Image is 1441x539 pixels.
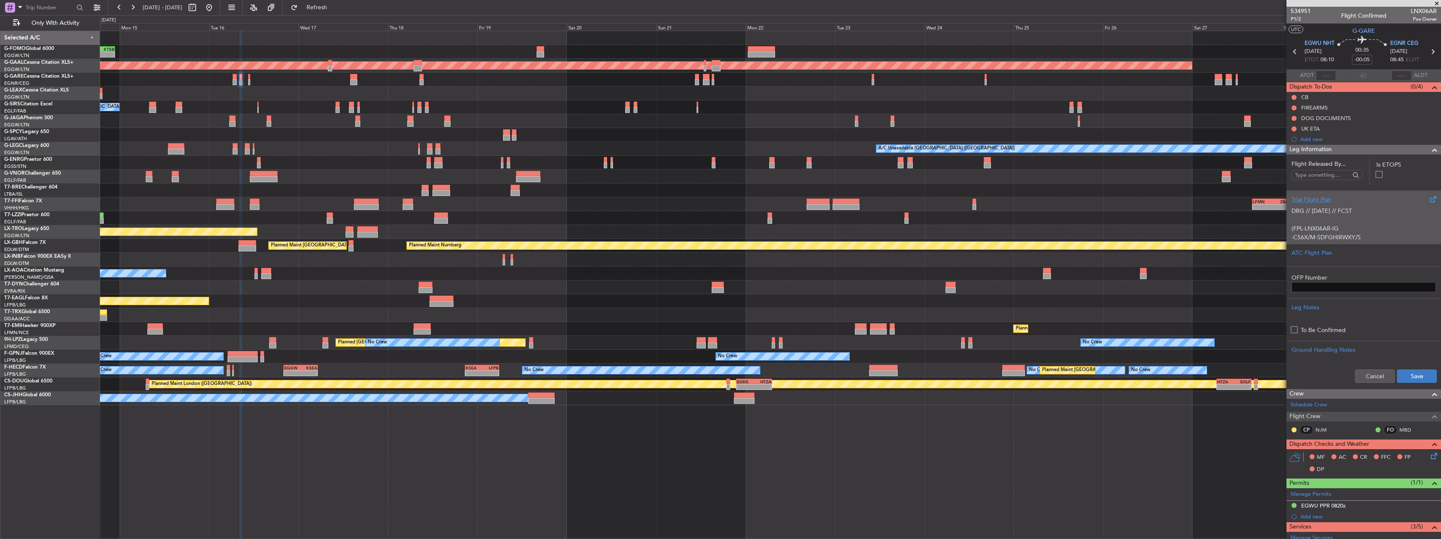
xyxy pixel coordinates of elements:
[4,233,29,239] a: EGGW/LTN
[4,254,21,259] span: LX-INB
[4,246,29,253] a: EDLW/DTM
[271,239,403,252] div: Planned Maint [GEOGRAPHIC_DATA] ([GEOGRAPHIC_DATA])
[925,23,1014,31] div: Wed 24
[1352,26,1375,35] span: G-GARE
[1305,39,1334,48] span: EGWU NHT
[1376,160,1436,169] label: Is ETOPS
[1292,345,1436,354] div: Ground Handling Notes
[1016,322,1096,335] div: Planned Maint [GEOGRAPHIC_DATA]
[92,364,112,377] div: No Crew
[4,365,23,370] span: F-HECD
[4,199,42,204] a: T7-FFIFalcon 7X
[4,80,29,86] a: EGNR/CEG
[1253,199,1272,204] div: LFMN
[4,296,48,301] a: T7-EAGLFalcon 8X
[737,379,754,384] div: EGKK
[1397,369,1437,383] button: Save
[4,46,26,51] span: G-FOMO
[4,365,46,370] a: F-HECDFalcon 7X
[1411,522,1423,531] span: (3/5)
[4,102,20,107] span: G-SIRS
[1305,56,1318,64] span: ETOT
[4,74,24,79] span: G-GARE
[4,323,21,328] span: T7-EMI
[4,185,58,190] a: T7-BREChallenger 604
[1272,199,1291,204] div: ZBAA
[878,142,1015,155] div: A/C Unavailable [GEOGRAPHIC_DATA] ([GEOGRAPHIC_DATA])
[1301,326,1346,335] label: To Be Confirmed
[835,23,925,31] div: Tue 23
[4,88,69,93] a: G-LEAXCessna Citation XLS
[1289,412,1320,421] span: Flight Crew
[4,177,26,183] a: EGLF/FAB
[466,371,482,376] div: -
[4,392,22,398] span: CS-JHH
[1289,479,1309,488] span: Permits
[718,350,737,363] div: No Crew
[1317,466,1324,474] span: DP
[4,185,21,190] span: T7-BRE
[746,23,835,31] div: Mon 22
[4,94,29,100] a: EGGW/LTN
[1355,369,1395,383] button: Cancel
[1381,453,1391,462] span: FFC
[1301,115,1351,122] div: DOG DOCUMENTS
[4,309,50,314] a: T7-TRXGlobal 6500
[4,143,49,148] a: G-LEGCLegacy 600
[4,115,24,120] span: G-JAGA
[4,371,26,377] a: LFPB/LBG
[1315,426,1334,434] a: NJM
[4,136,27,142] a: LGAV/ATH
[1291,490,1331,499] a: Manage Permits
[466,365,482,370] div: KSEA
[4,351,54,356] a: F-GPNJFalcon 900EX
[4,122,29,128] a: EGGW/LTN
[477,23,567,31] div: Fri 19
[1399,426,1418,434] a: MBD
[1014,23,1103,31] div: Thu 25
[1292,160,1362,168] span: Flight Released By...
[1411,7,1437,16] span: LNX06AR
[4,171,61,176] a: G-VNORChallenger 650
[4,157,52,162] a: G-ENRGPraetor 600
[1390,39,1418,48] span: EGNR CEG
[482,371,498,376] div: -
[4,337,21,342] span: 9H-LPZ
[120,23,209,31] div: Mon 15
[754,379,771,384] div: HTZA
[1305,47,1322,56] span: [DATE]
[524,364,544,377] div: No Crew
[301,365,317,370] div: KSEA
[4,392,51,398] a: CS-JHHGlobal 6000
[4,357,26,364] a: LFPB/LBG
[209,23,299,31] div: Tue 16
[1289,26,1303,33] button: UTC
[4,52,29,59] a: EGGW/LTN
[152,378,252,390] div: Planned Maint London ([GEOGRAPHIC_DATA])
[1103,23,1192,31] div: Fri 26
[4,302,26,308] a: LFPB/LBG
[1192,23,1282,31] div: Sat 27
[4,199,19,204] span: T7-FFI
[4,379,52,384] a: CS-DOUGlobal 6500
[4,88,22,93] span: G-LEAX
[1316,71,1336,81] input: --:--
[4,226,49,231] a: LX-TROLegacy 650
[1289,522,1311,532] span: Services
[1300,71,1314,80] span: ATOT
[4,102,52,107] a: G-SIRSCitation Excel
[1272,204,1291,209] div: -
[93,47,114,52] div: KTEB
[4,254,71,259] a: LX-INBFalcon 900EX EASy II
[26,1,74,14] input: Trip Number
[1300,425,1313,434] div: CP
[4,316,30,322] a: DGAA/ACC
[93,52,114,57] div: -
[1301,502,1346,509] div: EGWU PPR 0820z
[1234,379,1251,384] div: EGLF
[4,379,24,384] span: CS-DOU
[1406,56,1419,64] span: ELDT
[4,149,29,156] a: EGGW/LTN
[22,20,89,26] span: Only With Activity
[1360,453,1367,462] span: CR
